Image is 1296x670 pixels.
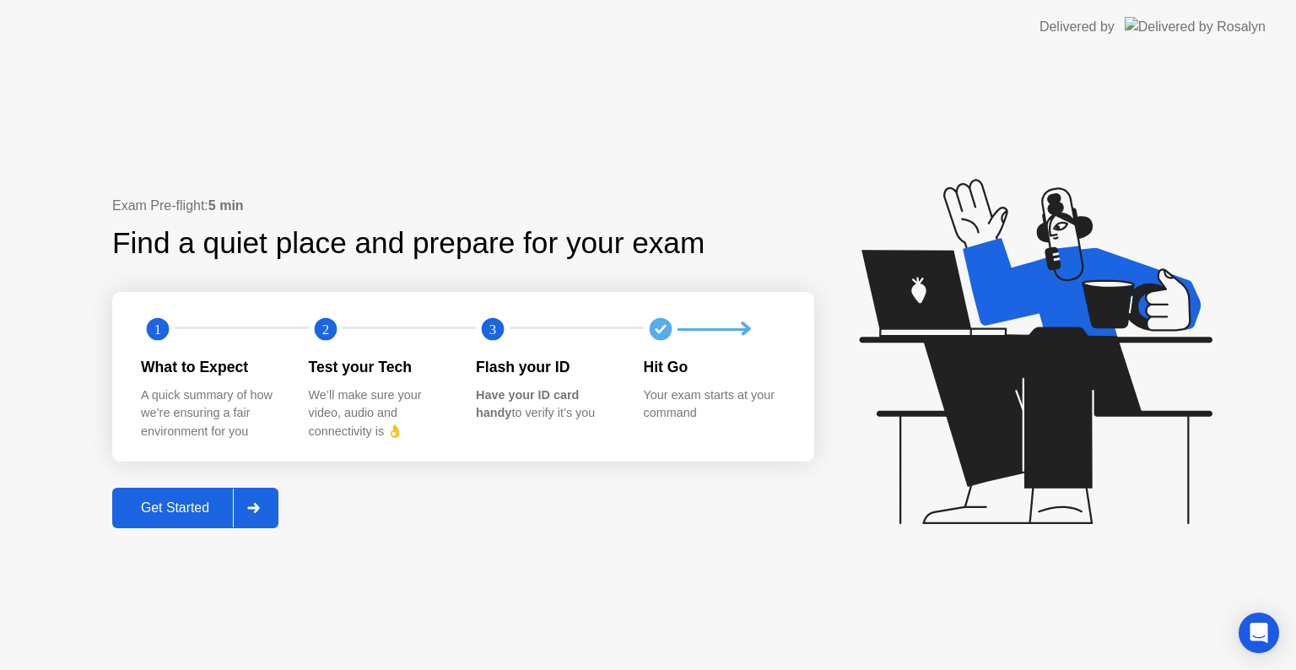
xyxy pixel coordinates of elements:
text: 2 [321,321,328,338]
div: Find a quiet place and prepare for your exam [112,221,707,266]
div: Get Started [117,500,233,516]
img: Delivered by Rosalyn [1125,17,1266,36]
div: Exam Pre-flight: [112,196,814,216]
div: Your exam starts at your command [644,386,785,423]
div: Delivered by [1039,17,1115,37]
text: 1 [154,321,161,338]
text: 3 [489,321,496,338]
div: We’ll make sure your video, audio and connectivity is 👌 [309,386,450,441]
div: Hit Go [644,356,785,378]
div: Open Intercom Messenger [1239,613,1279,653]
div: What to Expect [141,356,282,378]
button: Get Started [112,488,278,528]
div: to verify it’s you [476,386,617,423]
div: Test your Tech [309,356,450,378]
div: A quick summary of how we’re ensuring a fair environment for you [141,386,282,441]
b: Have your ID card handy [476,388,579,420]
div: Flash your ID [476,356,617,378]
b: 5 min [208,198,244,213]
